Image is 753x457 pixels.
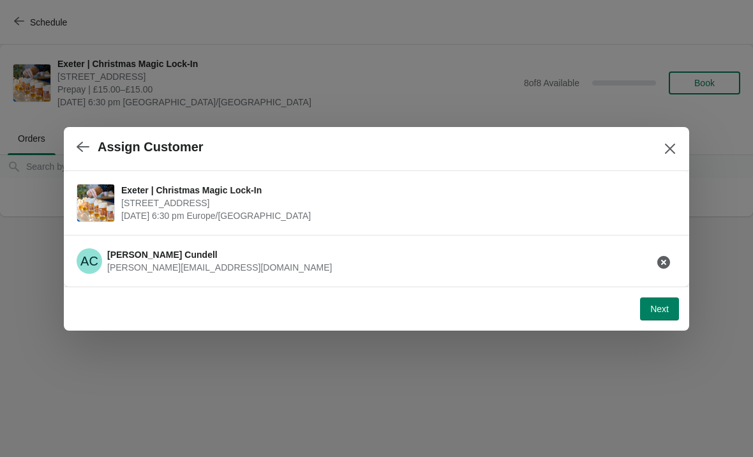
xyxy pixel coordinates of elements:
[80,254,98,268] text: AC
[77,248,102,274] span: Abigail
[640,297,679,320] button: Next
[121,209,670,222] span: [DATE] 6:30 pm Europe/[GEOGRAPHIC_DATA]
[121,197,670,209] span: [STREET_ADDRESS]
[659,137,682,160] button: Close
[650,304,669,314] span: Next
[121,184,670,197] span: Exeter | Christmas Magic Lock-In
[98,140,204,154] h2: Assign Customer
[107,262,332,273] span: [PERSON_NAME][EMAIL_ADDRESS][DOMAIN_NAME]
[77,184,114,221] img: Exeter | Christmas Magic Lock-In | 46 High Street, Exeter, EX4 3DJ | November 13 | 6:30 pm Europe...
[107,250,218,260] span: [PERSON_NAME] Cundell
